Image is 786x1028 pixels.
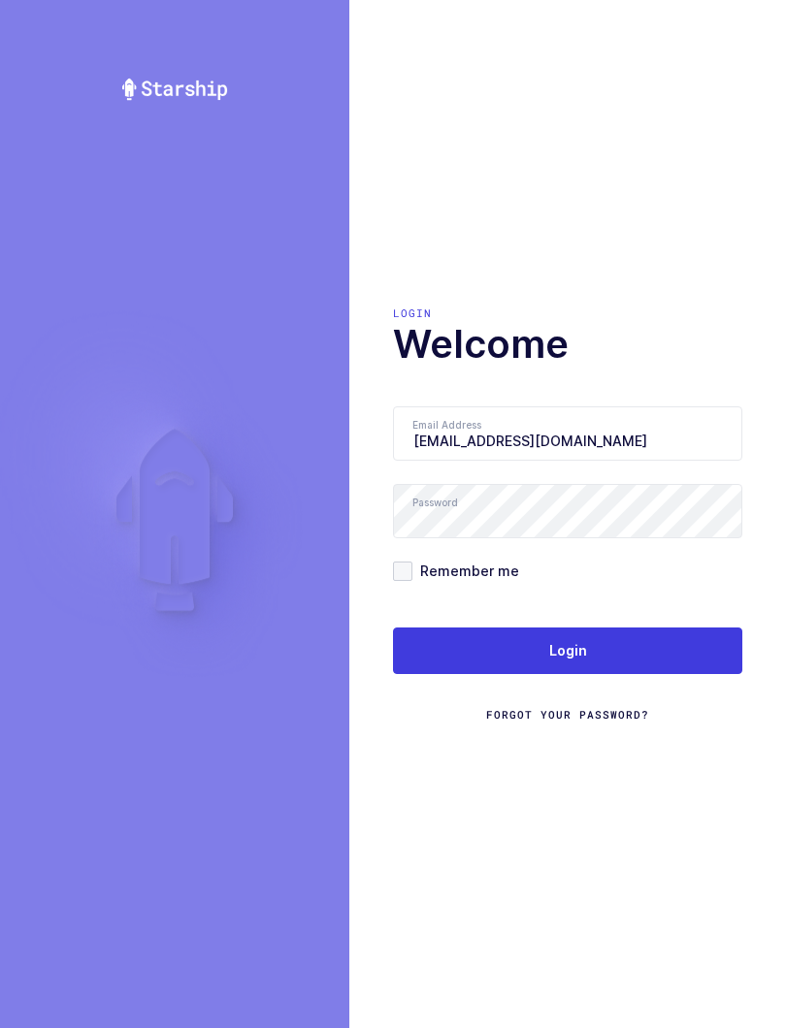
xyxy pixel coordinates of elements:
[393,305,742,321] div: Login
[393,321,742,368] h1: Welcome
[120,78,229,101] img: Starship
[549,641,587,660] span: Login
[393,406,742,461] input: Email Address
[486,707,649,723] a: Forgot Your Password?
[393,627,742,674] button: Login
[412,562,519,580] span: Remember me
[393,484,742,538] input: Password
